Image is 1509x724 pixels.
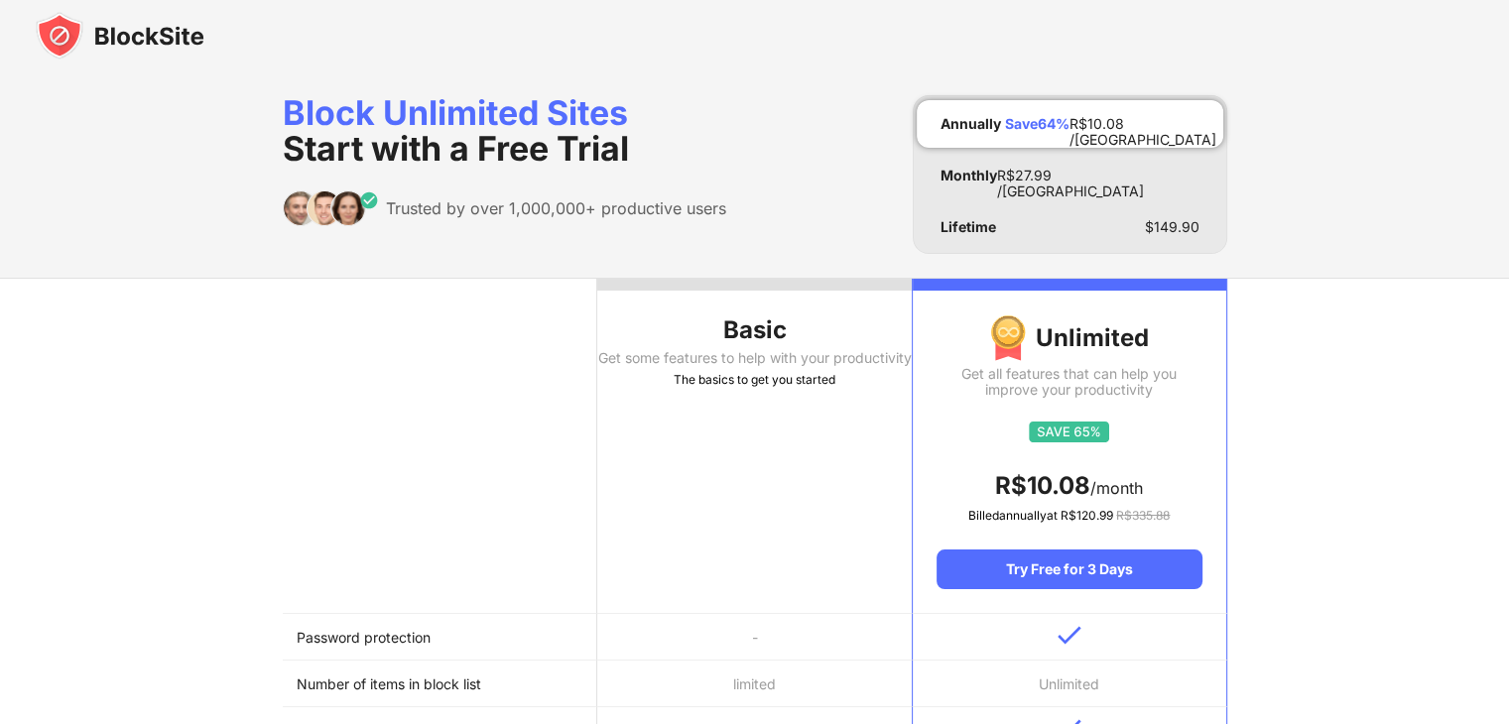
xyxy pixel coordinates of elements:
div: Get all features that can help you improve your productivity [937,366,1201,398]
div: Trusted by over 1,000,000+ productive users [386,198,726,218]
td: limited [597,661,912,707]
div: Lifetime [941,219,996,235]
div: R$ 10.08 /[GEOGRAPHIC_DATA] [1069,116,1216,132]
td: Unlimited [912,661,1226,707]
div: Annually [941,116,1001,132]
div: Block Unlimited Sites [283,95,726,167]
div: /month [937,470,1201,502]
img: save65.svg [1029,422,1109,442]
div: The basics to get you started [597,370,912,390]
img: trusted-by.svg [283,190,379,226]
td: Number of items in block list [283,661,597,707]
div: Try Free for 3 Days [937,549,1201,589]
div: Unlimited [937,314,1201,362]
img: img-premium-medal [990,314,1026,362]
div: Save 64 % [1005,116,1069,132]
div: Billed annually at R$ 120.99 [937,506,1201,526]
td: Password protection [283,614,597,661]
img: v-blue.svg [1058,626,1081,645]
div: Get some features to help with your productivity [597,350,912,366]
div: Monthly [941,168,997,183]
div: $ 149.90 [1145,219,1199,235]
img: blocksite-icon-black.svg [36,12,204,60]
span: R$ 10.08 [995,471,1090,500]
div: Basic [597,314,912,346]
span: R$ 335.88 [1116,508,1170,523]
td: - [597,614,912,661]
span: Start with a Free Trial [283,128,629,169]
div: R$ 27.99 /[GEOGRAPHIC_DATA] [997,168,1199,183]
